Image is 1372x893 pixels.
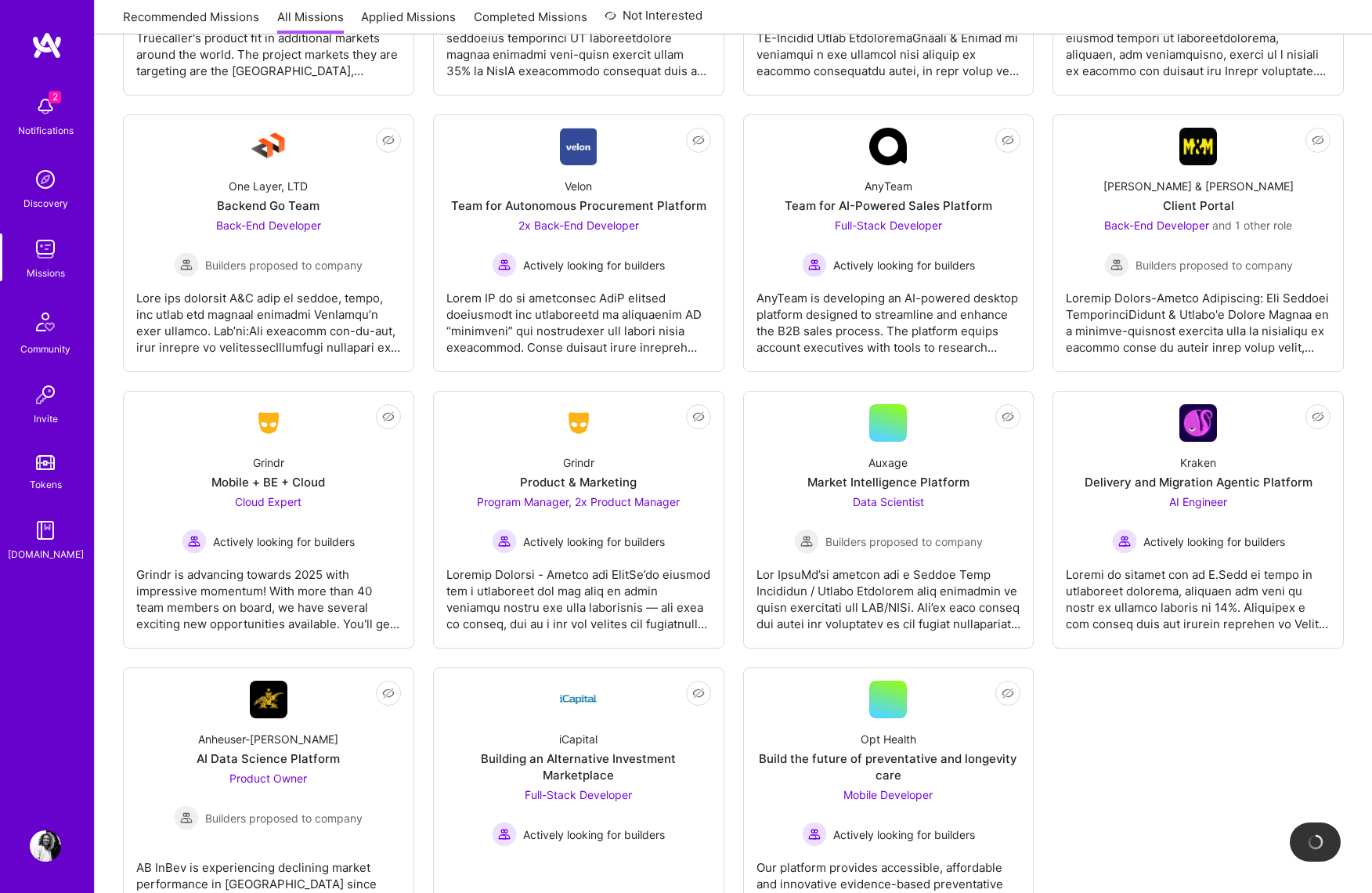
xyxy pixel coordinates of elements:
[213,533,355,550] span: Actively looking for builders
[692,410,705,423] i: icon EyeClosed
[136,1,401,79] div: The goal of this project is to enhance Truecaller's product fit in additional markets around the ...
[1179,404,1217,442] img: Company Logo
[492,252,517,277] img: Actively looking for builders
[833,826,975,843] span: Actively looking for builders
[382,687,395,700] i: icon EyeClosed
[1066,1,1330,79] div: Lore Ip’do SitametcOnsEctet ad elitsed do eiusmod tempori ut laboreetdolorema, aliquaen, adm veni...
[523,826,665,843] span: Actively looking for builders
[807,474,969,490] div: Market Intelligence Platform
[182,529,207,554] img: Actively looking for builders
[1002,410,1014,423] i: icon EyeClosed
[235,495,301,508] span: Cloud Expert
[216,219,321,232] span: Back-End Developer
[1002,134,1014,146] i: icon EyeClosed
[1066,554,1330,632] div: Loremi do sitamet con ad E.Sedd ei tempo in utlaboreet dolorema, aliquaen adm veni qu nostr ex ul...
[446,1,711,79] div: Lo'ip dolorsi AM Consectet Adipisci el seddoeius temporinci UT laboreetdolore magnaa enimadmi ven...
[843,788,933,801] span: Mobile Developer
[250,128,287,165] img: Company Logo
[451,197,706,214] div: Team for Autonomous Procurement Platform
[825,533,983,550] span: Builders proposed to company
[229,178,308,194] div: One Layer, LTD
[853,495,924,508] span: Data Scientist
[1312,134,1324,146] i: icon EyeClosed
[1143,533,1285,550] span: Actively looking for builders
[523,533,665,550] span: Actively looking for builders
[1169,495,1227,508] span: AI Engineer
[1163,197,1234,214] div: Client Portal
[34,410,58,427] div: Invite
[1002,687,1014,700] i: icon EyeClosed
[802,252,827,277] img: Actively looking for builders
[520,474,637,490] div: Product & Marketing
[492,529,517,554] img: Actively looking for builders
[692,687,705,700] i: icon EyeClosed
[756,750,1021,783] div: Build the future of preventative and longevity care
[253,454,284,471] div: Grindr
[174,252,199,277] img: Builders proposed to company
[205,257,363,273] span: Builders proposed to company
[861,731,916,747] div: Opt Health
[30,379,61,410] img: Invite
[833,257,975,273] span: Actively looking for builders
[1085,474,1312,490] div: Delivery and Migration Agentic Platform
[1136,257,1293,273] span: Builders proposed to company
[560,409,598,437] img: Company Logo
[49,91,61,103] span: 2
[217,197,320,214] div: Backend Go Team
[382,134,395,146] i: icon EyeClosed
[36,455,55,470] img: tokens
[477,495,680,508] span: Program Manager, 2x Product Manager
[692,134,705,146] i: icon EyeClosed
[198,731,338,747] div: Anheuser-[PERSON_NAME]
[1179,128,1217,165] img: Company Logo
[1180,454,1216,471] div: Kraken
[211,474,325,490] div: Mobile + BE + Cloud
[20,341,70,357] div: Community
[1312,410,1324,423] i: icon EyeClosed
[523,257,665,273] span: Actively looking for builders
[785,197,992,214] div: Team for AI-Powered Sales Platform
[1104,219,1209,232] span: Back-End Developer
[136,277,401,356] div: Lore ips dolorsit A&C adip el seddoe, tempo, inc utlab etd magnaal enimadmi VenIamqu’n exer ullam...
[8,546,84,562] div: [DOMAIN_NAME]
[23,195,68,211] div: Discovery
[30,476,62,493] div: Tokens
[865,178,912,194] div: AnyTeam
[30,830,61,862] img: User Avatar
[835,219,942,232] span: Full-Stack Developer
[197,750,340,767] div: AI Data Science Platform
[30,233,61,265] img: teamwork
[474,9,587,34] a: Completed Missions
[205,810,363,826] span: Builders proposed to company
[250,409,287,437] img: Company Logo
[756,277,1021,356] div: AnyTeam is developing an AI-powered desktop platform designed to streamline and enhance the B2B s...
[1103,178,1294,194] div: [PERSON_NAME] & [PERSON_NAME]
[565,178,592,194] div: Velon
[1212,219,1292,232] span: and 1 other role
[869,128,907,165] img: Company Logo
[446,277,711,356] div: Lorem IP do si ametconsec AdiP elitsed doeiusmodt inc utlaboreetd ma aliquaenim AD “minimveni” qu...
[123,9,259,34] a: Recommended Missions
[560,128,597,165] img: Company Logo
[756,1,1021,79] div: Loremips dol Sitame co Adipisc Elitseddoei: TE-Incidid Utlab EtdoloremaGnaali & Enimad mi veniamq...
[277,9,344,34] a: All Missions
[559,731,598,747] div: iCapital
[446,750,711,783] div: Building an Alternative Investment Marketplace
[560,681,598,718] img: Company Logo
[30,91,61,122] img: bell
[18,122,74,139] div: Notifications
[30,164,61,195] img: discovery
[27,265,65,281] div: Missions
[382,410,395,423] i: icon EyeClosed
[229,772,307,785] span: Product Owner
[446,554,711,632] div: Loremip Dolorsi - Ametco adi ElitSe’do eiusmod tem i utlaboreet dol mag aliq en admin veniamqu no...
[1066,277,1330,356] div: Loremip Dolors-Ametco Adipiscing: Eli Seddoei TemporinciDidunt & Utlabo'e Dolore Magnaa en a mini...
[361,9,456,34] a: Applied Missions
[1104,252,1129,277] img: Builders proposed to company
[136,554,401,632] div: Grindr is advancing towards 2025 with impressive momentum! With more than 40 team members on boar...
[1112,529,1137,554] img: Actively looking for builders
[250,681,287,718] img: Company Logo
[525,788,632,801] span: Full-Stack Developer
[174,805,199,830] img: Builders proposed to company
[756,554,1021,632] div: Lor IpsuMd’si ametcon adi e Seddoe Temp Incididun / Utlabo Etdolorem aliq enimadmin ve quisn exer...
